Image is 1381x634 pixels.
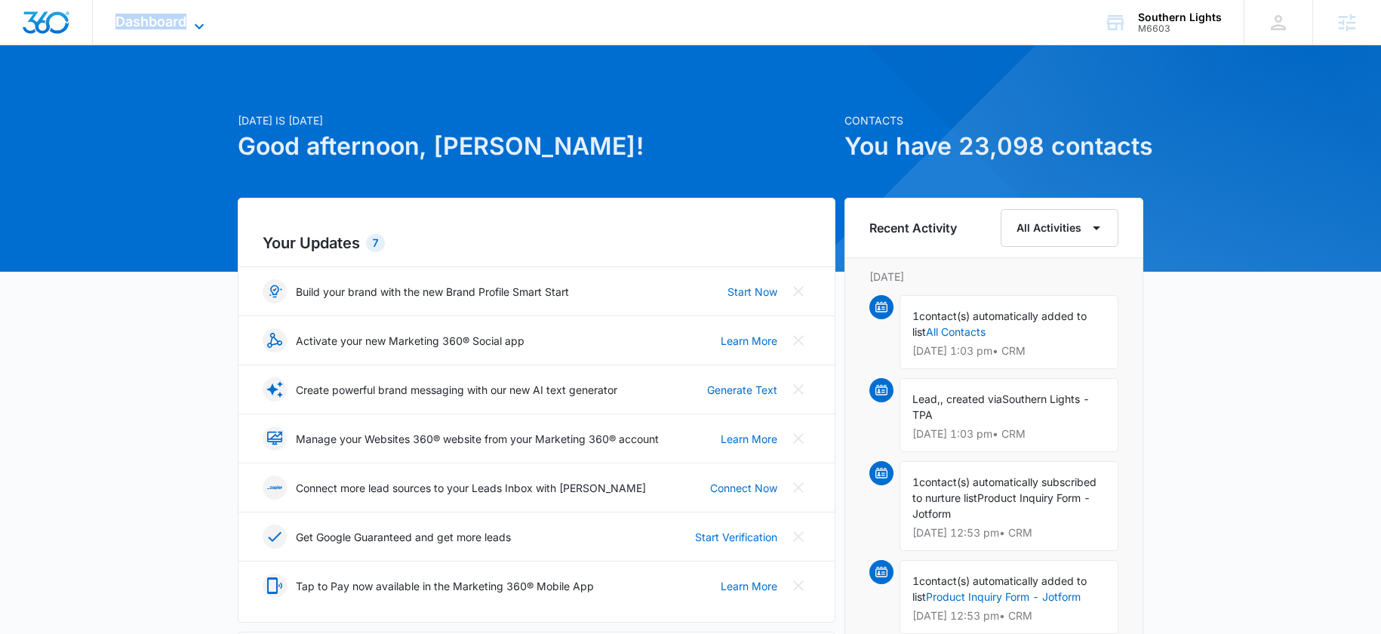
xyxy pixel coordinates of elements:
button: Close [786,574,810,598]
p: Activate your new Marketing 360® Social app [296,333,524,349]
p: Manage your Websites 360® website from your Marketing 360® account [296,431,659,447]
p: [DATE] 1:03 pm • CRM [912,429,1106,439]
button: Close [786,426,810,451]
p: Tap to Pay now available in the Marketing 360® Mobile App [296,578,594,594]
h1: Good afternoon, [PERSON_NAME]! [238,128,835,165]
p: Connect more lead sources to your Leads Inbox with [PERSON_NAME] [296,480,646,496]
h2: Your Updates [263,232,810,254]
span: Lead, [912,392,940,405]
span: Product Inquiry Form - Jotform [912,491,1090,520]
button: All Activities [1001,209,1118,247]
p: Contacts [844,112,1143,128]
p: Build your brand with the new Brand Profile Smart Start [296,284,569,300]
span: 1 [912,309,919,322]
button: Close [786,328,810,352]
a: Learn More [721,333,777,349]
a: Start Verification [695,529,777,545]
p: Create powerful brand messaging with our new AI text generator [296,382,617,398]
button: Close [786,525,810,549]
div: account name [1138,11,1222,23]
span: 1 [912,475,919,488]
a: Start Now [727,284,777,300]
button: Close [786,377,810,402]
div: 7 [366,234,385,252]
span: contact(s) automatically added to list [912,574,1087,603]
p: Get Google Guaranteed and get more leads [296,529,511,545]
span: Dashboard [115,14,186,29]
p: [DATE] [869,269,1118,285]
h6: Recent Activity [869,219,957,237]
div: account id [1138,23,1222,34]
span: 1 [912,574,919,587]
button: Close [786,279,810,303]
p: [DATE] 1:03 pm • CRM [912,346,1106,356]
button: Close [786,475,810,500]
a: Learn More [721,578,777,594]
span: , created via [940,392,1002,405]
a: Learn More [721,431,777,447]
a: Product Inquiry Form - Jotform [926,590,1081,603]
p: [DATE] 12:53 pm • CRM [912,528,1106,538]
a: All Contacts [926,325,986,338]
h1: You have 23,098 contacts [844,128,1143,165]
span: contact(s) automatically subscribed to nurture list [912,475,1096,504]
p: [DATE] is [DATE] [238,112,835,128]
p: [DATE] 12:53 pm • CRM [912,611,1106,621]
span: contact(s) automatically added to list [912,309,1087,338]
a: Generate Text [707,382,777,398]
a: Connect Now [710,480,777,496]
